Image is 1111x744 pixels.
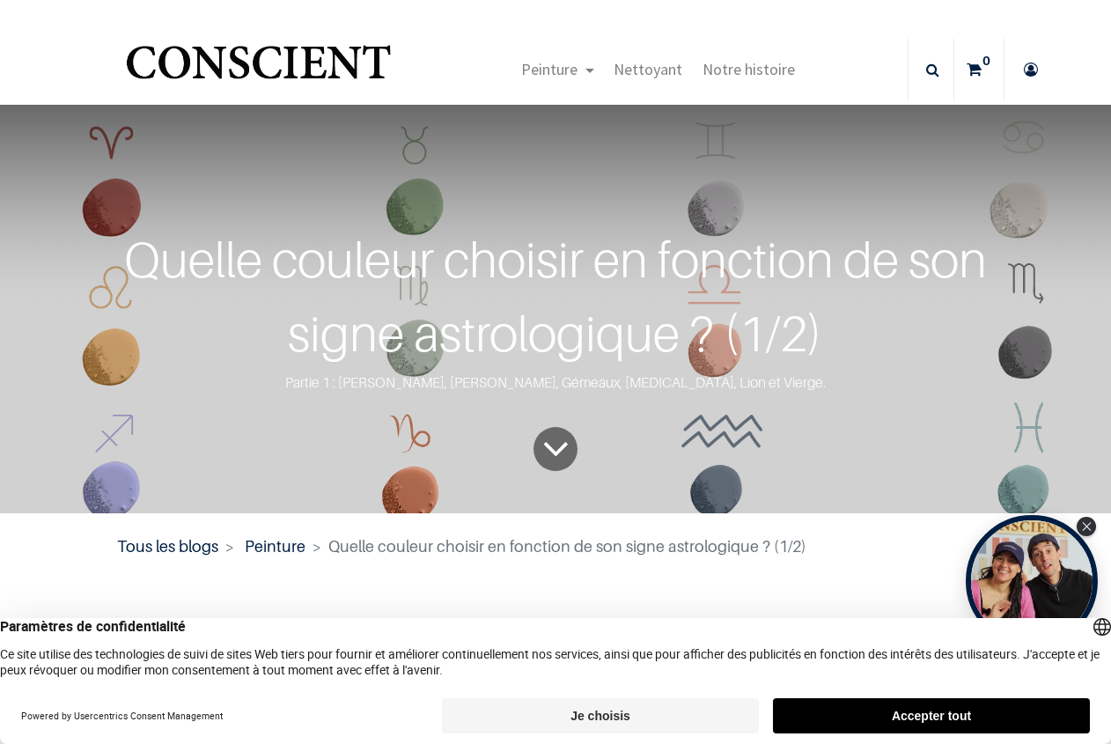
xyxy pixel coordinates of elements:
nav: fil d'Ariane [117,534,993,558]
div: Partie 1 : [PERSON_NAME], [PERSON_NAME], Gémeaux, [MEDICAL_DATA], Lion et Vierge. [69,371,1042,394]
i: To blog content [541,414,569,486]
a: Peinture [245,537,305,556]
a: Tous les blogs [117,537,218,556]
a: To blog content [533,427,578,471]
div: Open Tolstoy [966,515,1098,647]
button: Open chat widget [15,15,68,68]
div: Quelle couleur choisir en fonction de son signe astrologique ? (1/2) [69,223,1042,371]
span: Quelle couleur choisir en fonction de son signe astrologique ? (1/2) [328,537,806,556]
span: Peinture [521,59,578,79]
div: Tolstoy bubble widget [966,515,1098,647]
span: Notre histoire [703,59,795,79]
a: Logo of Conscient [122,35,394,105]
img: Conscient [122,35,394,105]
a: 0 [954,39,1004,100]
span: Nettoyant [614,59,682,79]
a: Peinture [511,39,604,100]
div: Open Tolstoy widget [966,515,1098,647]
div: Close Tolstoy widget [1077,517,1096,536]
sup: 0 [978,52,995,70]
